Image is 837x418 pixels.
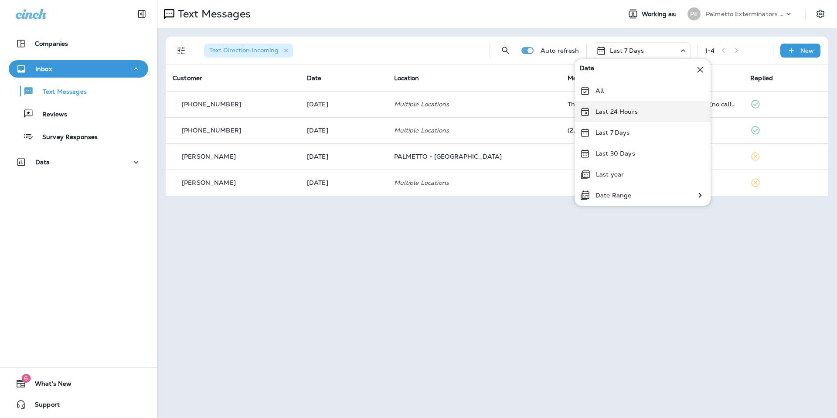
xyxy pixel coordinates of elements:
[307,179,380,186] p: Aug 31, 2025 01:58 PM
[497,42,514,59] button: Search Messages
[129,5,154,23] button: Collapse Sidebar
[394,153,502,160] span: PALMETTO - [GEOGRAPHIC_DATA]
[9,105,148,123] button: Reviews
[21,374,31,383] span: 6
[394,179,554,186] p: Multiple Locations
[35,40,68,47] p: Companies
[595,108,638,115] p: Last 24 Hours
[568,101,736,108] div: This customer requested only message replies (no calls). Reply here or respond via your LSA dashb...
[26,380,71,391] span: What's New
[9,82,148,100] button: Text Messages
[35,159,50,166] p: Data
[596,171,624,178] p: Last year
[34,111,67,119] p: Reviews
[9,60,148,78] button: Inbox
[182,179,236,186] p: [PERSON_NAME]
[307,127,380,134] p: Sep 2, 2025 01:20 PM
[204,44,293,58] div: Text Direction:Incoming
[26,401,60,411] span: Support
[595,192,631,199] p: Date Range
[34,133,98,142] p: Survey Responses
[595,129,630,136] p: Last 7 Days
[642,10,679,18] span: Working as:
[35,65,52,72] p: Inbox
[394,101,554,108] p: Multiple Locations
[800,47,814,54] p: New
[307,153,380,160] p: Sep 2, 2025 11:31 AM
[394,74,419,82] span: Location
[610,47,644,54] p: Last 7 Days
[541,47,579,54] p: Auto refresh
[595,87,604,94] p: All
[307,74,322,82] span: Date
[9,127,148,146] button: Survey Responses
[394,127,554,134] p: Multiple Locations
[568,74,594,82] span: Message
[182,153,236,160] p: [PERSON_NAME]
[813,6,828,22] button: Settings
[9,396,148,413] button: Support
[307,101,380,108] p: Sep 3, 2025 10:05 AM
[9,35,148,52] button: Companies
[9,153,148,171] button: Data
[706,10,784,17] p: Palmetto Exterminators LLC
[182,127,241,134] p: [PHONE_NUMBER]
[173,74,202,82] span: Customer
[750,74,773,82] span: Replied
[209,46,279,54] span: Text Direction : Incoming
[173,42,190,59] button: Filters
[9,375,148,392] button: 6What's New
[687,7,701,20] div: PE
[34,88,87,96] p: Text Messages
[182,101,241,108] p: [PHONE_NUMBER]
[705,47,715,54] div: 1 - 4
[580,65,595,75] span: Date
[174,7,251,20] p: Text Messages
[595,150,635,157] p: Last 30 Days
[568,127,736,134] div: (2/2)https://g.co/homeservices/JLaVB)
